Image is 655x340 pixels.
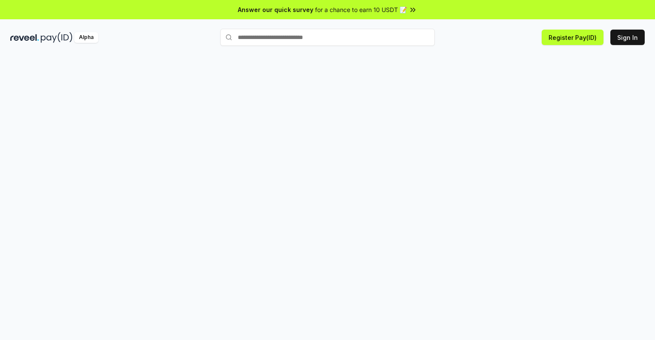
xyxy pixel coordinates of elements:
[238,5,313,14] span: Answer our quick survey
[74,32,98,43] div: Alpha
[542,30,603,45] button: Register Pay(ID)
[10,32,39,43] img: reveel_dark
[610,30,645,45] button: Sign In
[315,5,407,14] span: for a chance to earn 10 USDT 📝
[41,32,73,43] img: pay_id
